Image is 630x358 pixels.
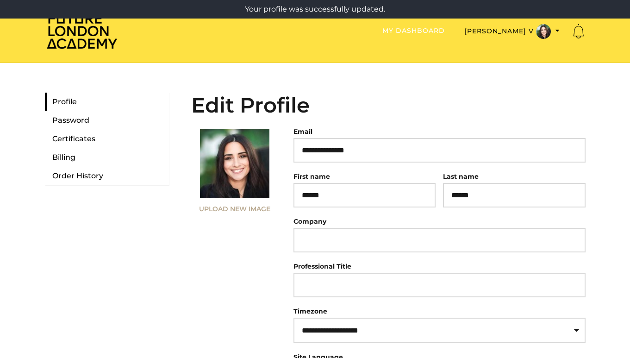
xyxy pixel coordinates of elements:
label: Timezone [293,307,327,315]
a: Password [45,111,169,130]
a: My Dashboard [382,26,445,35]
a: Billing [45,148,169,167]
label: First name [293,172,330,181]
label: Company [293,215,326,228]
h2: Edit Profile [191,93,586,118]
p: Your profile was successfully updated. [4,4,626,15]
button: Toggle menu [462,24,562,39]
a: Order History [45,167,169,185]
label: Upload New Image [191,206,279,212]
a: Certificates [45,130,169,148]
label: Professional Title [293,260,351,273]
label: Email [293,125,312,138]
a: Profile [45,93,169,111]
img: Home Page [45,12,119,50]
label: Last name [443,172,479,181]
